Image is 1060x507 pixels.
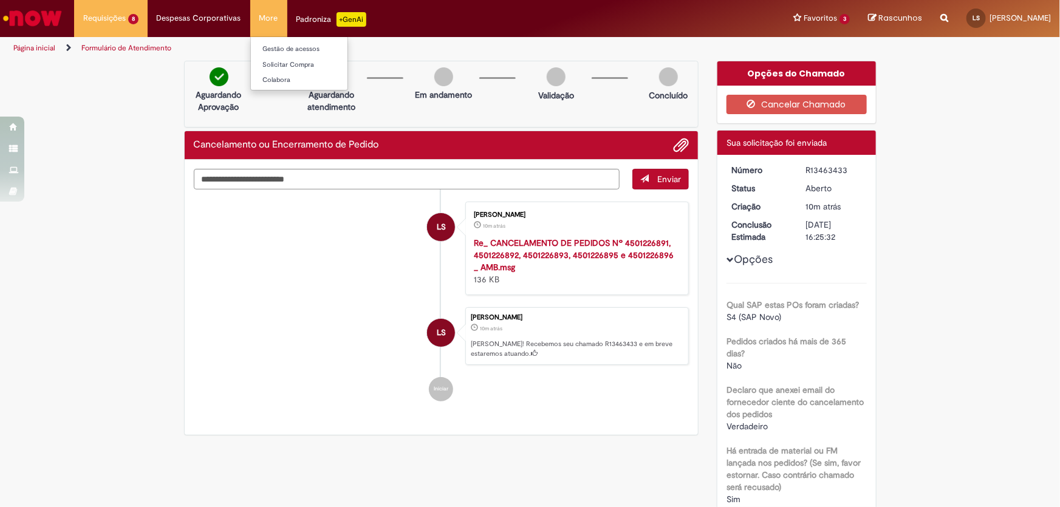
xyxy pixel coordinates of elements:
[415,89,472,101] p: Em andamento
[727,494,740,505] span: Sim
[727,95,867,114] button: Cancelar Chamado
[483,222,505,230] span: 10m atrás
[547,67,566,86] img: img-circle-grey.png
[727,311,781,322] span: S4 (SAP Novo)
[990,13,1051,23] span: [PERSON_NAME]
[302,89,361,113] p: Aguardando atendimento
[649,89,688,101] p: Concluído
[251,43,385,56] a: Gestão de acessos
[474,237,674,273] a: Re_ CANCELAMENTO DE PEDIDOS Nº 4501226891, 4501226892, 4501226893, 4501226895 e 4501226896 _ AMB.msg
[194,140,379,151] h2: Cancelamento ou Encerramento de Pedido Histórico de tíquete
[804,12,837,24] span: Favoritos
[471,339,682,358] p: [PERSON_NAME]! Recebemos seu chamado R13463433 e em breve estaremos atuando.
[878,12,922,24] span: Rascunhos
[806,200,863,213] div: 29/08/2025 16:25:27
[806,201,841,212] span: 10m atrás
[727,445,861,492] b: Há entrada de material ou FM lançada nos pedidos? (Se sim, favor estornar. Caso contrário chamado...
[722,164,797,176] dt: Número
[337,12,366,27] p: +GenAi
[973,14,980,22] span: LS
[868,13,922,24] a: Rascunhos
[471,314,682,321] div: [PERSON_NAME]
[480,325,502,332] span: 10m atrás
[157,12,241,24] span: Despesas Corporativas
[806,164,863,176] div: R13463433
[81,43,171,53] a: Formulário de Atendimento
[194,189,689,414] ul: Histórico de tíquete
[128,14,138,24] span: 8
[839,14,850,24] span: 3
[83,12,126,24] span: Requisições
[480,325,502,332] time: 29/08/2025 16:25:27
[673,137,689,153] button: Adicionar anexos
[9,37,697,60] ul: Trilhas de página
[659,67,678,86] img: img-circle-grey.png
[210,67,228,86] img: check-circle-green.png
[717,61,876,86] div: Opções do Chamado
[657,174,681,185] span: Enviar
[538,89,574,101] p: Validação
[722,182,797,194] dt: Status
[806,219,863,243] div: [DATE] 16:25:32
[806,182,863,194] div: Aberto
[437,213,446,242] span: LS
[250,36,348,90] ul: More
[474,211,676,219] div: [PERSON_NAME]
[474,237,676,285] div: 136 KB
[727,421,768,432] span: Verdadeiro
[437,318,446,347] span: LS
[806,201,841,212] time: 29/08/2025 16:25:27
[13,43,55,53] a: Página inicial
[251,58,385,72] a: Solicitar Compra
[727,336,846,359] b: Pedidos criados há mais de 365 dias?
[434,67,453,86] img: img-circle-grey.png
[722,200,797,213] dt: Criação
[190,89,248,113] p: Aguardando Aprovação
[251,73,385,87] a: Colabora
[194,307,689,366] li: LUIZA JESUS DA SILVA
[259,12,278,24] span: More
[727,299,859,310] b: Qual SAP estas POs foram criadas?
[427,319,455,347] div: LUIZA JESUS DA SILVA
[1,6,64,30] img: ServiceNow
[632,169,689,189] button: Enviar
[727,137,827,148] span: Sua solicitação foi enviada
[722,219,797,243] dt: Conclusão Estimada
[194,169,620,189] textarea: Digite sua mensagem aqui...
[727,384,864,420] b: Declaro que anexei email do fornecedor ciente do cancelamento dos pedidos
[483,222,505,230] time: 29/08/2025 16:25:20
[296,12,366,27] div: Padroniza
[727,360,742,371] span: Não
[427,213,455,241] div: LUIZA JESUS DA SILVA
